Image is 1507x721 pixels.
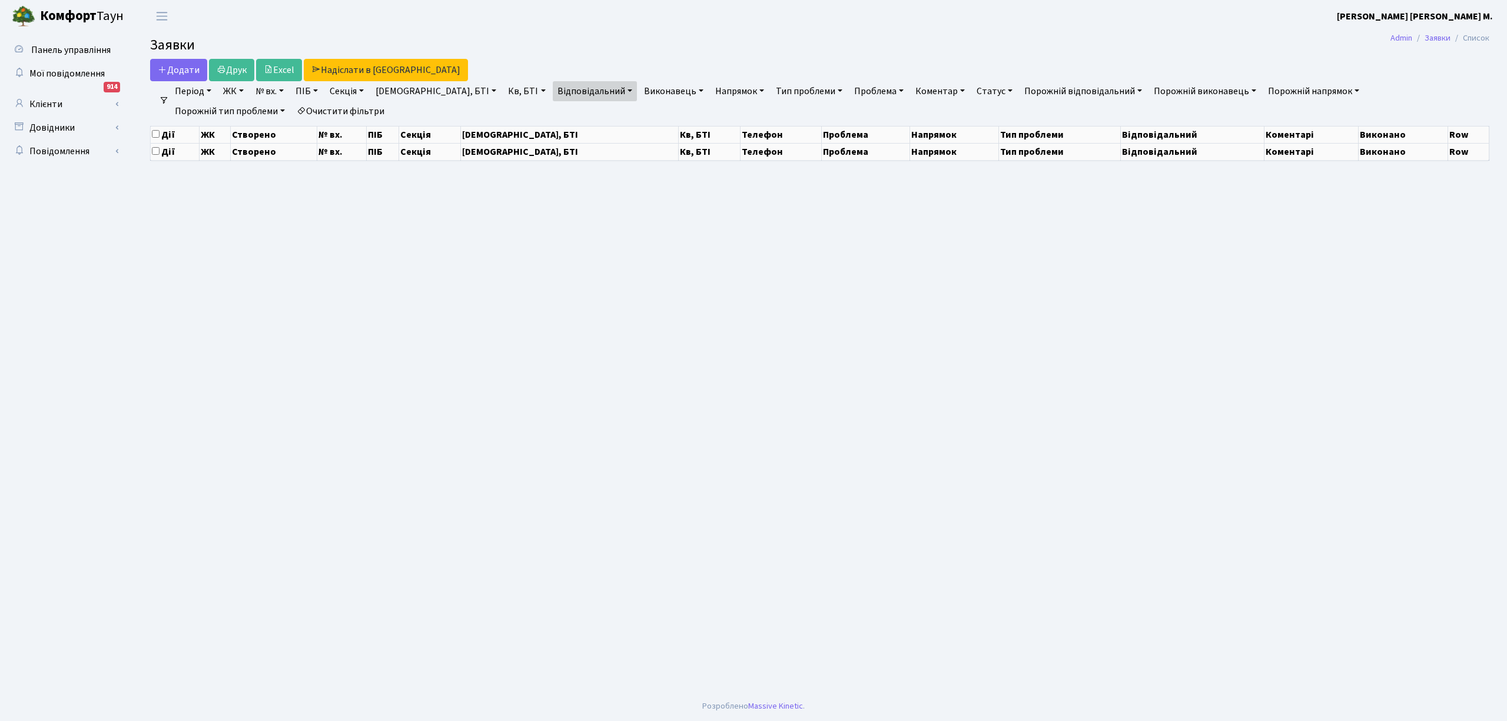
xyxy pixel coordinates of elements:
[399,143,461,160] th: Секція
[251,81,288,101] a: № вх.
[1448,126,1489,143] th: Row
[230,143,317,160] th: Створено
[1149,81,1261,101] a: Порожній виконавець
[1337,9,1493,24] a: [PERSON_NAME] [PERSON_NAME] М.
[998,126,1120,143] th: Тип проблеми
[170,101,290,121] a: Порожній тип проблеми
[972,81,1017,101] a: Статус
[399,126,461,143] th: Секція
[998,143,1120,160] th: Тип проблеми
[317,126,366,143] th: № вх.
[367,143,399,160] th: ПІБ
[291,81,323,101] a: ПІБ
[1121,126,1264,143] th: Відповідальний
[199,126,230,143] th: ЖК
[230,126,317,143] th: Створено
[1448,143,1489,160] th: Row
[147,6,177,26] button: Переключити навігацію
[304,59,468,81] a: Надіслати в [GEOGRAPHIC_DATA]
[460,143,679,160] th: [DEMOGRAPHIC_DATA], БТІ
[1337,10,1493,23] b: [PERSON_NAME] [PERSON_NAME] М.
[849,81,908,101] a: Проблема
[1450,32,1489,45] li: Список
[821,143,909,160] th: Проблема
[460,126,679,143] th: [DEMOGRAPHIC_DATA], БТІ
[1358,126,1448,143] th: Виконано
[292,101,389,121] a: Очистити фільтри
[1373,26,1507,51] nav: breadcrumb
[199,143,230,160] th: ЖК
[910,126,998,143] th: Напрямок
[910,143,998,160] th: Напрямок
[325,81,369,101] a: Секція
[40,6,97,25] b: Комфорт
[1020,81,1147,101] a: Порожній відповідальний
[1358,143,1448,160] th: Виконано
[771,81,847,101] a: Тип проблеми
[503,81,550,101] a: Кв, БТІ
[911,81,970,101] a: Коментар
[639,81,708,101] a: Виконавець
[6,92,124,116] a: Клієнти
[741,126,822,143] th: Телефон
[553,81,637,101] a: Відповідальний
[151,143,200,160] th: Дії
[679,126,741,143] th: Кв, БТІ
[150,59,207,81] a: Додати
[821,126,909,143] th: Проблема
[1264,126,1359,143] th: Коментарі
[170,81,216,101] a: Період
[6,139,124,163] a: Повідомлення
[158,64,200,77] span: Додати
[679,143,741,160] th: Кв, БТІ
[29,67,105,80] span: Мої повідомлення
[748,700,803,712] a: Massive Kinetic
[702,700,805,713] div: Розроблено .
[741,143,822,160] th: Телефон
[209,59,254,81] a: Друк
[151,126,200,143] th: Дії
[6,38,124,62] a: Панель управління
[1121,143,1264,160] th: Відповідальний
[256,59,302,81] a: Excel
[1263,81,1364,101] a: Порожній напрямок
[317,143,366,160] th: № вх.
[6,62,124,85] a: Мої повідомлення914
[1425,32,1450,44] a: Заявки
[218,81,248,101] a: ЖК
[1264,143,1359,160] th: Коментарі
[104,82,120,92] div: 914
[40,6,124,26] span: Таун
[1390,32,1412,44] a: Admin
[150,35,195,55] span: Заявки
[31,44,111,57] span: Панель управління
[367,126,399,143] th: ПІБ
[12,5,35,28] img: logo.png
[371,81,501,101] a: [DEMOGRAPHIC_DATA], БТІ
[6,116,124,139] a: Довідники
[711,81,769,101] a: Напрямок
